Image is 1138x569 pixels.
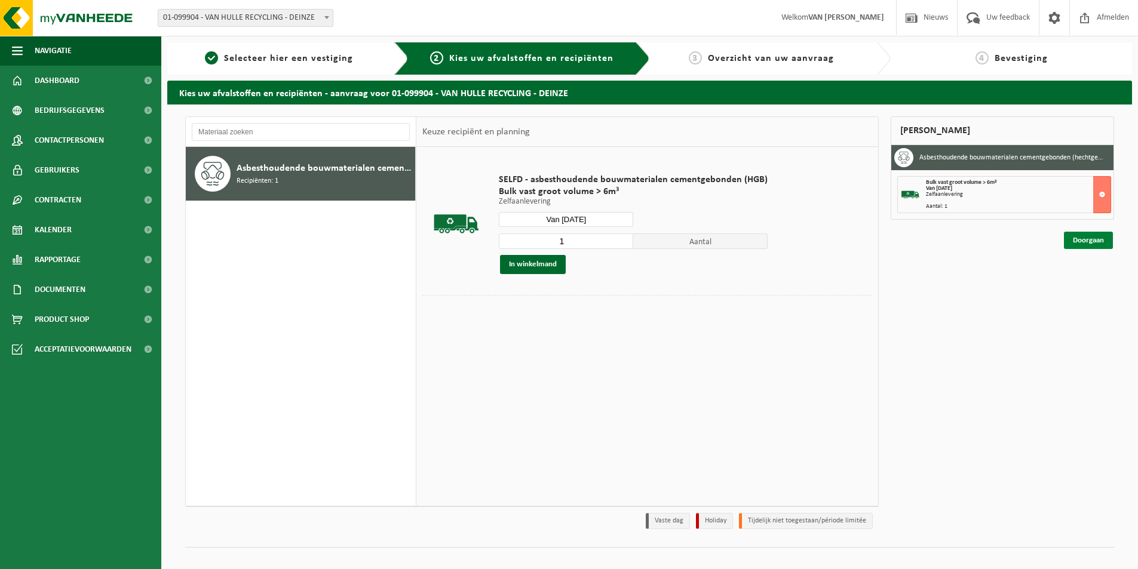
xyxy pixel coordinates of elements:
span: Kies uw afvalstoffen en recipiënten [449,54,614,63]
div: Aantal: 1 [926,204,1111,210]
span: SELFD - asbesthoudende bouwmaterialen cementgebonden (HGB) [499,174,768,186]
h3: Asbesthoudende bouwmaterialen cementgebonden (hechtgebonden) [919,148,1105,167]
span: 01-099904 - VAN HULLE RECYCLING - DEINZE [158,9,333,27]
span: 2 [430,51,443,64]
span: Contracten [35,185,81,215]
button: Asbesthoudende bouwmaterialen cementgebonden (hechtgebonden) Recipiënten: 1 [186,147,416,201]
input: Selecteer datum [499,212,633,227]
span: 1 [205,51,218,64]
span: Documenten [35,275,85,305]
span: Gebruikers [35,155,79,185]
span: Dashboard [35,66,79,96]
span: Bedrijfsgegevens [35,96,105,125]
li: Holiday [696,513,733,529]
span: Navigatie [35,36,72,66]
span: Asbesthoudende bouwmaterialen cementgebonden (hechtgebonden) [237,161,412,176]
span: 4 [976,51,989,64]
span: Bevestiging [995,54,1048,63]
span: Bulk vast groot volume > 6m³ [499,186,768,198]
span: Rapportage [35,245,81,275]
span: Acceptatievoorwaarden [35,334,131,364]
li: Tijdelijk niet toegestaan/période limitée [739,513,873,529]
span: Bulk vast groot volume > 6m³ [926,179,996,186]
strong: VAN [PERSON_NAME] [808,13,884,22]
p: Zelfaanlevering [499,198,768,206]
span: Recipiënten: 1 [237,176,278,187]
li: Vaste dag [646,513,690,529]
span: Overzicht van uw aanvraag [708,54,834,63]
input: Materiaal zoeken [192,123,410,141]
span: Aantal [633,233,768,249]
div: [PERSON_NAME] [891,116,1114,145]
button: In winkelmand [500,255,566,274]
span: 01-099904 - VAN HULLE RECYCLING - DEINZE [158,10,333,26]
strong: Van [DATE] [926,185,952,192]
a: Doorgaan [1064,232,1113,249]
a: 1Selecteer hier een vestiging [173,51,385,66]
span: Selecteer hier een vestiging [224,54,353,63]
h2: Kies uw afvalstoffen en recipiënten - aanvraag voor 01-099904 - VAN HULLE RECYCLING - DEINZE [167,81,1132,104]
div: Zelfaanlevering [926,192,1111,198]
span: Kalender [35,215,72,245]
span: Product Shop [35,305,89,334]
div: Keuze recipiënt en planning [416,117,536,147]
span: Contactpersonen [35,125,104,155]
span: 3 [689,51,702,64]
